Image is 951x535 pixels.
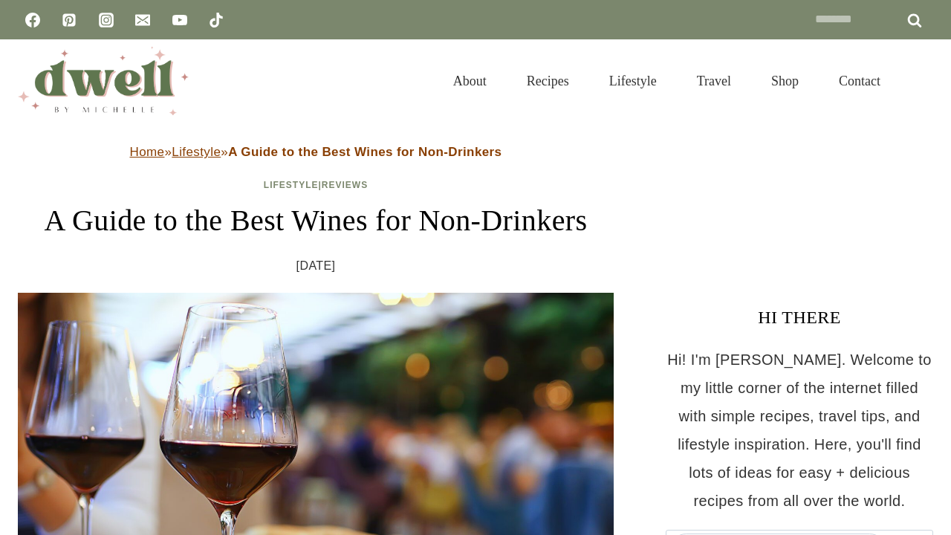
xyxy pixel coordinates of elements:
[666,346,933,515] p: Hi! I'm [PERSON_NAME]. Welcome to my little corner of the internet filled with simple recipes, tr...
[322,180,368,190] a: Reviews
[130,145,502,159] span: » »
[18,5,48,35] a: Facebook
[264,180,368,190] span: |
[130,145,165,159] a: Home
[819,55,900,107] a: Contact
[433,55,900,107] nav: Primary Navigation
[507,55,589,107] a: Recipes
[91,5,121,35] a: Instagram
[165,5,195,35] a: YouTube
[666,304,933,331] h3: HI THERE
[228,145,502,159] strong: A Guide to the Best Wines for Non-Drinkers
[264,180,319,190] a: Lifestyle
[589,55,677,107] a: Lifestyle
[172,145,221,159] a: Lifestyle
[751,55,819,107] a: Shop
[18,198,614,243] h1: A Guide to the Best Wines for Non-Drinkers
[128,5,158,35] a: Email
[296,255,336,277] time: [DATE]
[54,5,84,35] a: Pinterest
[433,55,507,107] a: About
[677,55,751,107] a: Travel
[908,68,933,94] button: View Search Form
[201,5,231,35] a: TikTok
[18,47,189,115] img: DWELL by michelle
